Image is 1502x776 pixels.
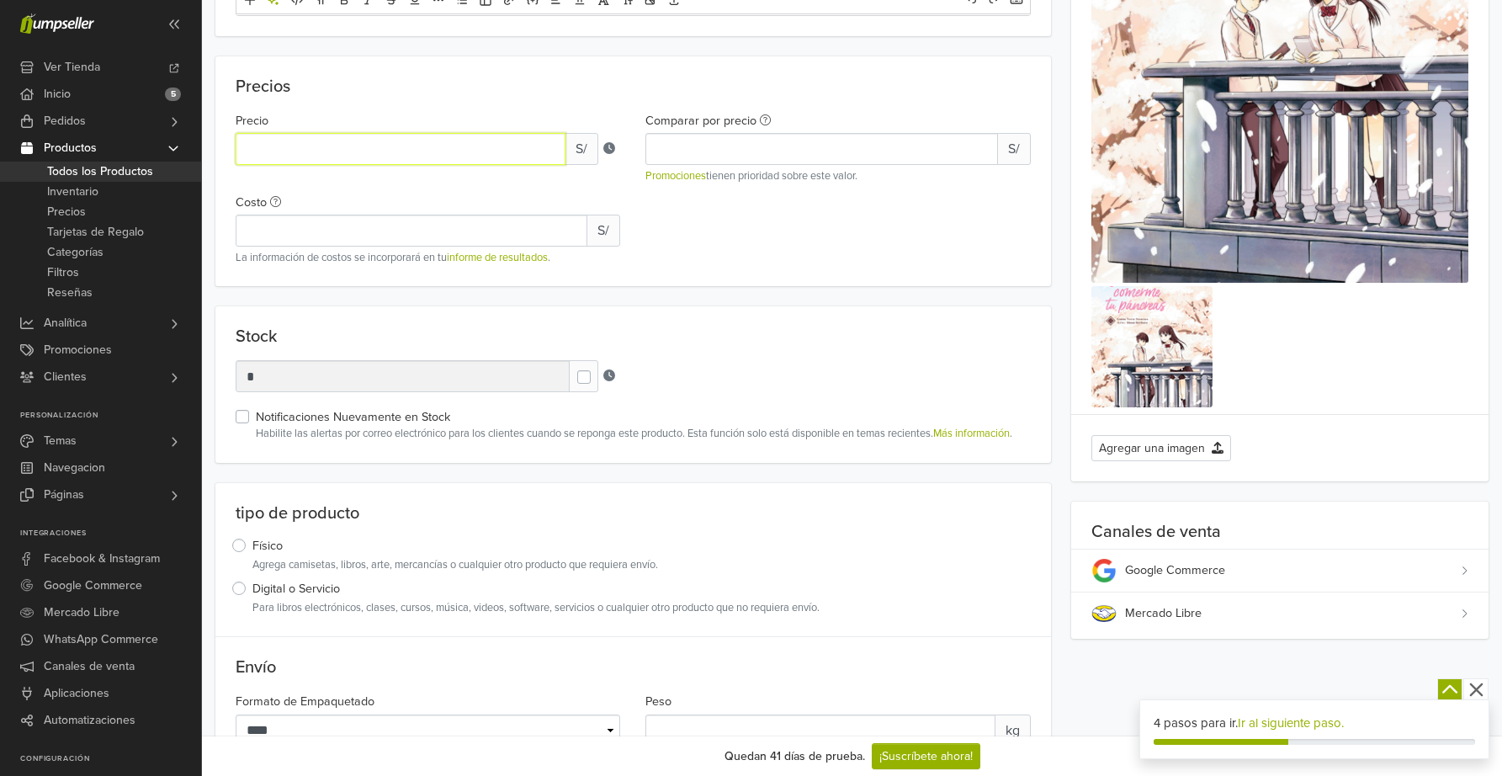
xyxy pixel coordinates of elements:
[44,653,135,680] span: Canales de venta
[1071,593,1489,635] a: Mercado Libre
[236,657,1031,678] h5: Envío
[256,408,450,427] label: Notificaciones Nuevamente en Stock
[44,337,112,364] span: Promociones
[1091,601,1117,626] img: sc_mercado_libre.png
[44,599,119,626] span: Mercado Libre
[1238,715,1344,731] a: Ir al siguiente paso.
[44,454,105,481] span: Navegacion
[44,135,97,162] span: Productos
[44,707,135,734] span: Automatizaciones
[20,754,201,764] p: Configuración
[44,626,158,653] span: WhatsApp Commerce
[236,327,1031,347] p: Stock
[872,743,980,769] a: ¡Suscríbete ahora!
[44,545,160,572] span: Facebook & Instagram
[1125,604,1461,623] div: Mercado Libre
[252,537,283,555] label: Físico
[44,364,87,391] span: Clientes
[645,168,1030,184] small: tienen prioridad sobre este valor.
[44,81,71,108] span: Inicio
[47,162,153,182] span: Todos los Productos
[645,693,671,711] label: Peso
[645,169,706,183] a: Promociones
[645,112,771,130] label: Comparar por precio
[995,715,1031,747] span: kg
[47,283,93,303] span: Reseñas
[252,580,340,598] label: Digital o Servicio
[44,108,86,135] span: Pedidos
[47,242,103,263] span: Categorías
[586,215,620,247] span: S/
[256,426,1031,442] small: Habilite las alertas por correo electrónico para los clientes cuando se reponga este producto. Es...
[997,133,1031,165] span: S/
[44,428,77,454] span: Temas
[44,54,100,81] span: Ver Tienda
[44,572,142,599] span: Google Commerce
[20,411,201,421] p: Personalización
[1091,435,1231,461] button: Agregar una imagen
[44,481,84,508] span: Páginas
[724,747,865,765] div: Quedan 41 días de prueba.
[933,427,1010,440] a: Más información
[1071,549,1489,593] a: Google Commerce
[20,529,201,539] p: Integraciones
[1154,714,1475,733] div: 4 pasos para ir.
[1125,561,1461,580] div: Google Commerce
[44,310,87,337] span: Analítica
[236,194,281,212] label: Costo
[47,202,86,222] span: Precios
[1091,558,1117,583] img: sc_google_logo.png
[1091,286,1213,407] img: 140
[1091,522,1468,542] p: Canales de venta
[252,600,1031,616] small: Para libros electrónicos, clases, cursos, música, videos, software, servicios o cualquier otro pr...
[236,251,550,264] span: La información de costos se incorporará en tu .
[447,251,548,264] a: informe de resultados
[47,222,144,242] span: Tarjetas de Regalo
[165,88,181,101] span: 5
[47,182,98,202] span: Inventario
[236,77,1031,97] p: Precios
[252,557,1031,573] small: Agrega camisetas, libros, arte, mercancías o cualquier otro producto que requiera envío.
[565,133,598,165] span: S/
[236,693,374,711] label: Formato de Empaquetado
[236,112,268,130] label: Precio
[47,263,79,283] span: Filtros
[236,503,1031,524] p: tipo de producto
[44,680,109,707] span: Aplicaciones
